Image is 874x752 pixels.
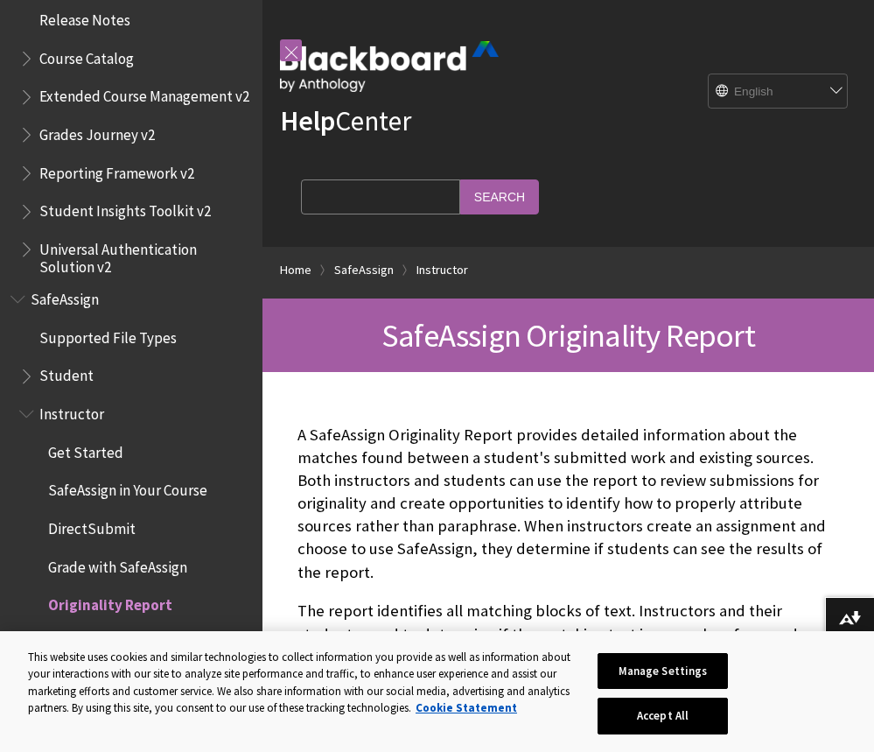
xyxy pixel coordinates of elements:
[280,103,335,138] strong: Help
[48,438,123,461] span: Get Started
[39,235,250,276] span: Universal Authentication Solution v2
[460,179,539,214] input: Search
[48,552,187,576] span: Grade with SafeAssign
[48,629,166,652] span: Language Support
[39,82,249,106] span: Extended Course Management v2
[39,158,194,182] span: Reporting Framework v2
[48,476,207,500] span: SafeAssign in Your Course
[39,5,130,29] span: Release Notes
[598,698,729,734] button: Accept All
[28,649,571,717] div: This website uses cookies and similar technologies to collect information you provide as well as ...
[39,399,104,423] span: Instructor
[297,600,839,692] p: The report identifies all matching blocks of text. Instructors and their students need to determi...
[48,591,172,615] span: Originality Report
[416,700,517,715] a: More information about your privacy, opens in a new tab
[48,514,136,538] span: DirectSubmit
[381,315,755,355] span: SafeAssign Originality Report
[31,285,99,308] span: SafeAssign
[39,323,177,347] span: Supported File Types
[39,120,155,144] span: Grades Journey v2
[709,74,849,109] select: Site Language Selector
[598,653,729,690] button: Manage Settings
[297,424,839,584] p: A SafeAssign Originality Report provides detailed information about the matches found between a s...
[39,362,94,385] span: Student
[280,41,499,92] img: Blackboard by Anthology
[39,44,134,67] span: Course Catalog
[416,259,468,281] a: Instructor
[334,259,394,281] a: SafeAssign
[280,259,311,281] a: Home
[39,197,211,221] span: Student Insights Toolkit v2
[280,103,411,138] a: HelpCenter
